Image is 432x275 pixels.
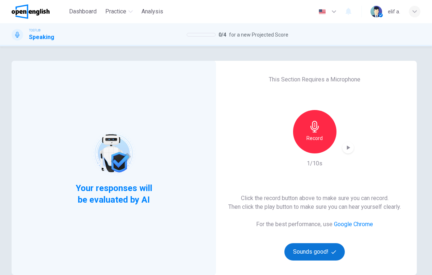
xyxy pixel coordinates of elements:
span: Analysis [141,7,163,16]
div: elif a. [388,7,400,16]
button: Practice [102,5,136,18]
img: en [318,9,327,14]
h6: Click the record button above to make sure you can record. Then click the play button to make sur... [228,194,401,211]
span: TOEFL® [29,28,41,33]
h6: For the best performance, use [256,220,373,229]
a: OpenEnglish logo [12,4,66,19]
span: Practice [105,7,126,16]
a: Google Chrome [334,221,373,228]
span: 0 / 4 [219,30,226,39]
button: Dashboard [66,5,99,18]
img: Profile picture [370,6,382,17]
img: robot icon [91,130,137,176]
h6: Record [306,134,323,143]
h6: This Section Requires a Microphone [269,75,360,84]
button: Analysis [139,5,166,18]
span: Your responses will be evaluated by AI [70,182,158,206]
button: Sounds good! [284,243,345,261]
h6: 1/10s [307,159,322,168]
span: Dashboard [69,7,97,16]
img: OpenEnglish logo [12,4,50,19]
span: for a new Projected Score [229,30,288,39]
button: Record [293,110,336,153]
h1: Speaking [29,33,54,42]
